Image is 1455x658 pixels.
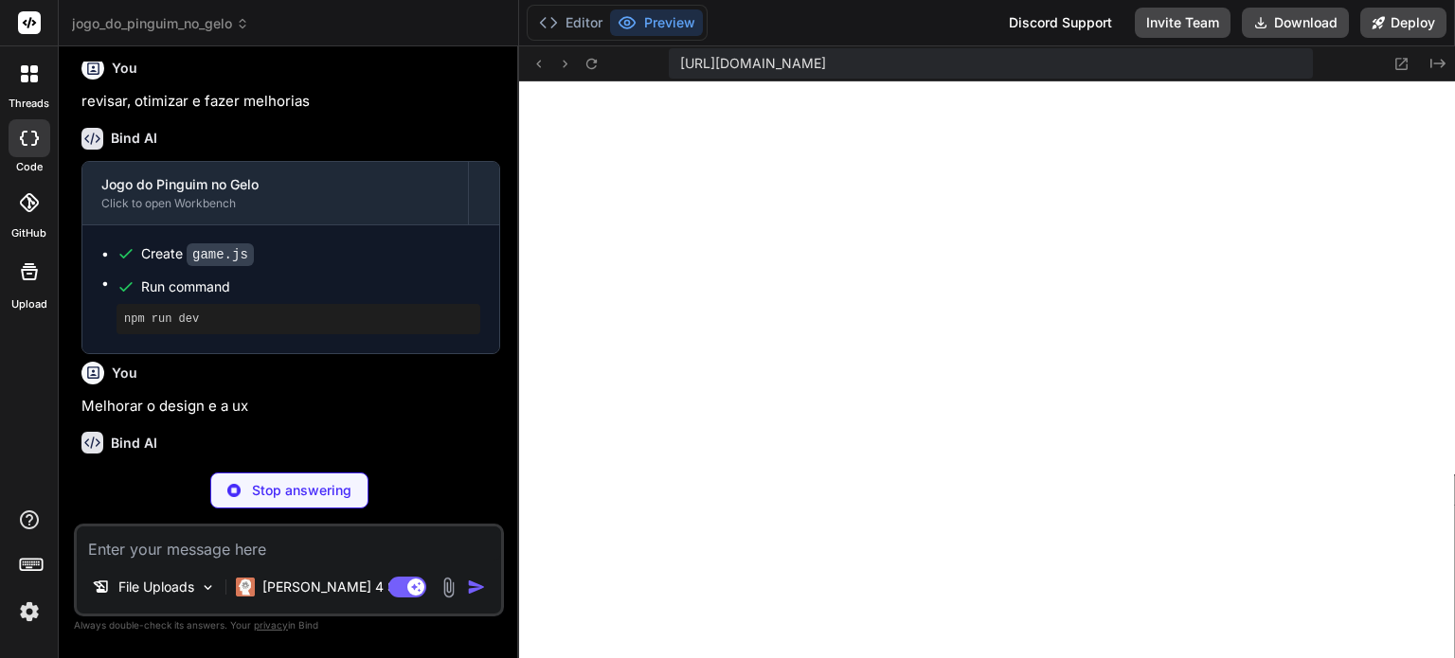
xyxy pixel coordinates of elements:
[531,9,610,36] button: Editor
[262,578,404,596] p: [PERSON_NAME] 4 S..
[997,8,1123,38] div: Discord Support
[81,396,500,418] p: Melhorar o design e a ux
[254,619,288,631] span: privacy
[680,54,826,73] span: [URL][DOMAIN_NAME]
[236,578,255,596] img: Claude 4 Sonnet
[1242,8,1349,38] button: Download
[252,481,351,500] p: Stop answering
[112,364,137,382] h6: You
[13,596,45,628] img: settings
[141,277,480,296] span: Run command
[11,296,47,312] label: Upload
[124,311,473,327] pre: npm run dev
[610,9,703,36] button: Preview
[112,59,137,78] h6: You
[111,434,157,453] h6: Bind AI
[101,196,449,211] div: Click to open Workbench
[11,225,46,241] label: GitHub
[16,159,43,175] label: code
[9,96,49,112] label: threads
[1360,8,1446,38] button: Deploy
[101,175,449,194] div: Jogo do Pinguim no Gelo
[82,162,468,224] button: Jogo do Pinguim no GeloClick to open Workbench
[467,578,486,596] img: icon
[187,243,254,266] code: game.js
[72,14,249,33] span: jogo_do_pinguim_no_gelo
[200,579,216,596] img: Pick Models
[81,91,500,113] p: revisar, otimizar e fazer melhorias
[111,129,157,148] h6: Bind AI
[74,616,504,634] p: Always double-check its answers. Your in Bind
[438,577,459,598] img: attachment
[118,578,194,596] p: File Uploads
[1135,8,1230,38] button: Invite Team
[519,81,1455,658] iframe: Preview
[141,244,254,264] div: Create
